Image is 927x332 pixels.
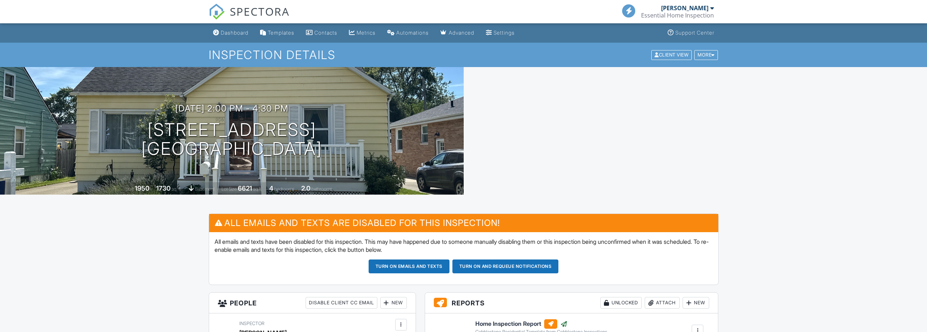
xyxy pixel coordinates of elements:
span: Built [126,186,134,192]
h1: [STREET_ADDRESS] [GEOGRAPHIC_DATA] [141,120,322,159]
a: Advanced [437,26,477,40]
a: Client View [651,52,694,57]
div: Disable Client CC Email [306,297,377,309]
p: All emails and texts have been disabled for this inspection. This may have happened due to someon... [215,238,713,254]
span: sq.ft. [253,186,262,192]
button: Turn on and Requeue Notifications [452,259,559,273]
h3: [DATE] 2:00 pm - 4:30 pm [175,103,288,113]
a: Templates [257,26,297,40]
div: Support Center [675,30,714,36]
div: New [683,297,709,309]
span: basement [195,186,215,192]
div: 1730 [156,184,170,192]
div: Templates [268,30,294,36]
div: Metrics [357,30,376,36]
div: Essential Home Inspection [641,12,714,19]
div: Automations [396,30,429,36]
div: 4 [269,184,273,192]
a: Support Center [665,26,717,40]
a: Settings [483,26,518,40]
div: Contacts [314,30,337,36]
div: Attach [645,297,680,309]
div: [PERSON_NAME] [661,4,708,12]
div: 2.0 [301,184,310,192]
span: SPECTORA [230,4,290,19]
div: 1950 [135,184,149,192]
a: Metrics [346,26,378,40]
img: The Best Home Inspection Software - Spectora [209,4,225,20]
div: More [694,50,718,60]
button: Turn on emails and texts [369,259,449,273]
div: Dashboard [221,30,248,36]
h3: Reports [425,293,718,313]
span: Inspector [239,321,264,326]
div: New [380,297,407,309]
a: Automations (Basic) [384,26,432,40]
span: bedrooms [274,186,294,192]
span: sq. ft. [172,186,182,192]
h1: Inspection Details [209,48,719,61]
div: Client View [651,50,692,60]
span: Lot Size [221,186,237,192]
h3: All emails and texts are disabled for this inspection! [209,214,718,232]
div: Advanced [449,30,474,36]
a: Dashboard [210,26,251,40]
div: Unlocked [600,297,642,309]
a: SPECTORA [209,10,290,25]
div: Settings [494,30,515,36]
h6: Home Inspection Report [475,319,607,329]
h3: People [209,293,416,313]
div: 6621 [238,184,252,192]
a: Contacts [303,26,340,40]
span: bathrooms [311,186,332,192]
